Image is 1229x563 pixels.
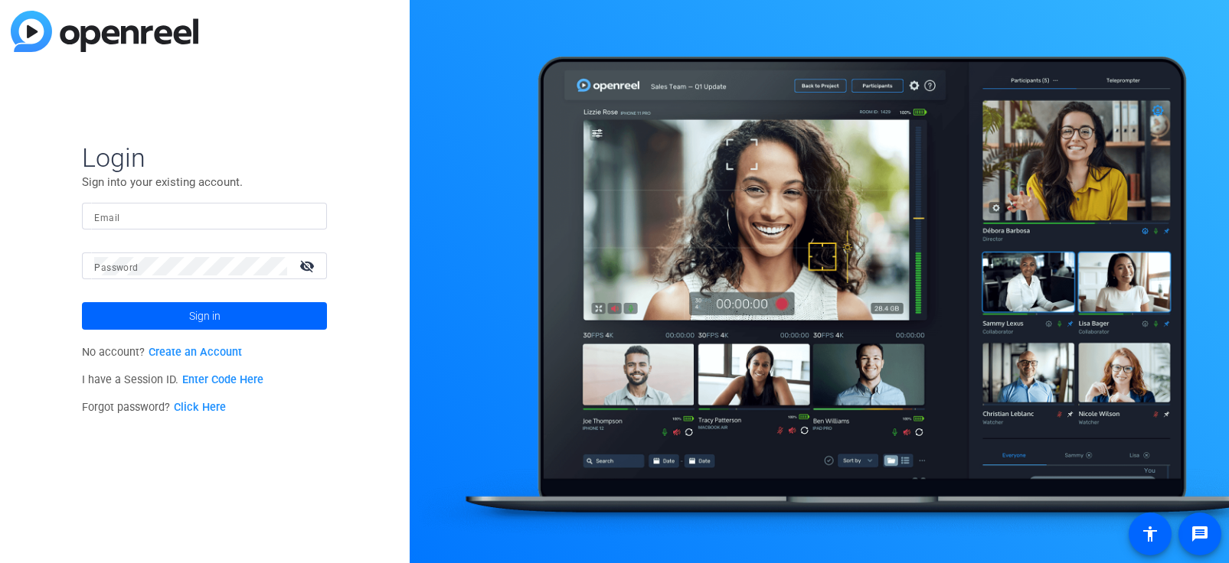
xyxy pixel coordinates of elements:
p: Sign into your existing account. [82,174,327,190]
span: Login [82,142,327,174]
span: No account? [82,346,242,359]
a: Create an Account [149,346,242,359]
a: Click Here [174,401,226,414]
span: I have a Session ID. [82,373,263,386]
mat-label: Password [94,262,138,273]
mat-icon: accessibility [1141,525,1159,543]
button: Sign in [82,302,327,330]
input: Enter Email Address [94,207,315,226]
mat-icon: visibility_off [290,255,327,277]
span: Forgot password? [82,401,226,414]
img: blue-gradient.svg [11,11,198,52]
mat-icon: message [1191,525,1209,543]
mat-label: Email [94,213,119,223]
span: Sign in [189,297,221,335]
a: Enter Code Here [182,373,263,386]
